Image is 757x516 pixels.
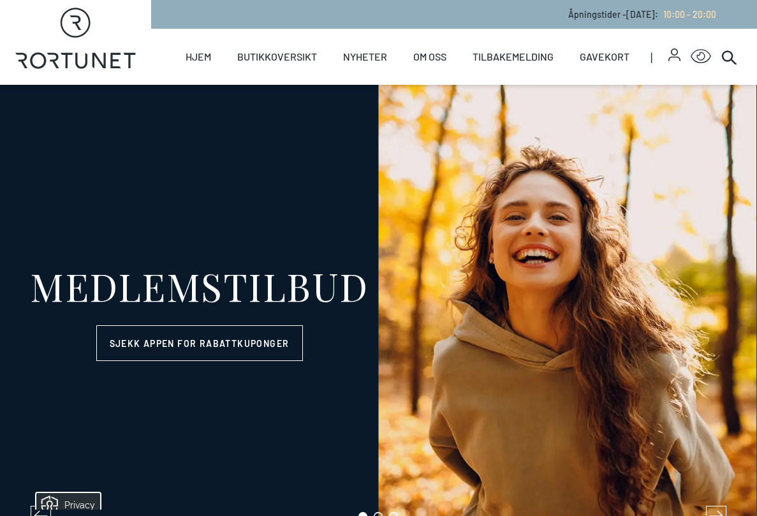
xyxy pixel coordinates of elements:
[691,47,711,67] button: Open Accessibility Menu
[413,29,446,85] a: Om oss
[650,29,668,85] span: |
[237,29,317,85] a: Butikkoversikt
[658,9,716,20] a: 10:00 - 20:00
[580,29,629,85] a: Gavekort
[568,8,716,21] p: Åpningstider - [DATE] :
[663,9,716,20] span: 10:00 - 20:00
[30,267,369,305] div: MEDLEMSTILBUD
[13,492,117,510] iframe: Manage Preferences
[473,29,554,85] a: Tilbakemelding
[343,29,387,85] a: Nyheter
[186,29,211,85] a: Hjem
[96,325,303,361] a: Sjekk appen for rabattkuponger
[52,3,82,24] h5: Privacy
